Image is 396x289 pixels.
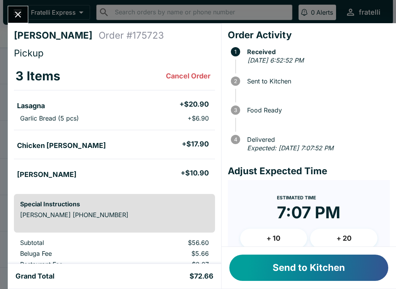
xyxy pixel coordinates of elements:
[277,202,340,223] time: 7:07 PM
[243,48,390,55] span: Received
[277,195,316,201] span: Estimated Time
[14,62,215,188] table: orders table
[133,260,209,268] p: $2.07
[234,49,237,55] text: 1
[229,255,388,281] button: Send to Kitchen
[17,101,45,110] h5: Lasagna
[234,136,237,143] text: 4
[17,141,106,150] h5: Chicken [PERSON_NAME]
[133,250,209,257] p: $5.66
[228,165,390,177] h4: Adjust Expected Time
[243,78,390,85] span: Sent to Kitchen
[243,107,390,114] span: Food Ready
[20,200,209,208] h6: Special Instructions
[247,56,304,64] em: [DATE] 6:52:52 PM
[133,239,209,246] p: $56.60
[20,239,121,246] p: Subtotal
[8,6,28,23] button: Close
[243,136,390,143] span: Delivered
[20,114,79,122] p: Garlic Bread (5 pcs)
[247,144,333,152] em: Expected: [DATE] 7:07:52 PM
[15,68,60,84] h3: 3 Items
[310,229,377,248] button: + 20
[15,272,55,281] h5: Grand Total
[188,114,209,122] p: + $6.90
[14,30,99,41] h4: [PERSON_NAME]
[20,211,209,219] p: [PERSON_NAME] [PHONE_NUMBER]
[182,139,209,149] h5: + $17.90
[99,30,164,41] h4: Order # 175723
[181,168,209,178] h5: + $10.90
[189,272,213,281] h5: $72.66
[228,29,390,41] h4: Order Activity
[17,170,77,179] h5: [PERSON_NAME]
[240,229,307,248] button: + 10
[14,48,44,59] span: Pickup
[234,78,237,84] text: 2
[20,250,121,257] p: Beluga Fee
[234,107,237,113] text: 3
[179,100,209,109] h5: + $20.90
[163,68,213,84] button: Cancel Order
[20,260,121,268] p: Restaurant Fee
